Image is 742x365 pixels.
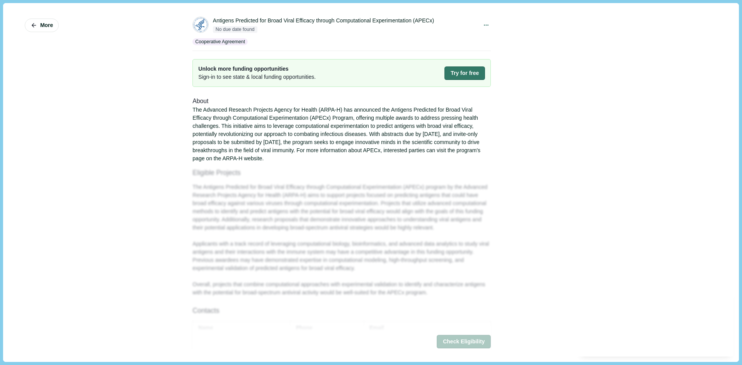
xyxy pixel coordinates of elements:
div: The Advanced Research Projects Agency for Health (ARPA-H) has announced the Antigens Predicted fo... [192,106,491,163]
button: More [25,19,59,32]
span: No due date found [213,26,257,33]
span: Unlock more funding opportunities [198,65,316,73]
img: HHS.png [193,17,208,32]
button: Try for free [444,66,485,80]
div: Antigens Predicted for Broad Viral Efficacy through Computational Experimentation (APECx) [213,17,434,25]
span: Sign-in to see state & local funding opportunities. [198,73,316,81]
div: About [192,97,491,106]
span: More [40,22,53,29]
button: Check Eligibility [437,335,491,348]
p: Cooperative Agreement [195,38,245,45]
